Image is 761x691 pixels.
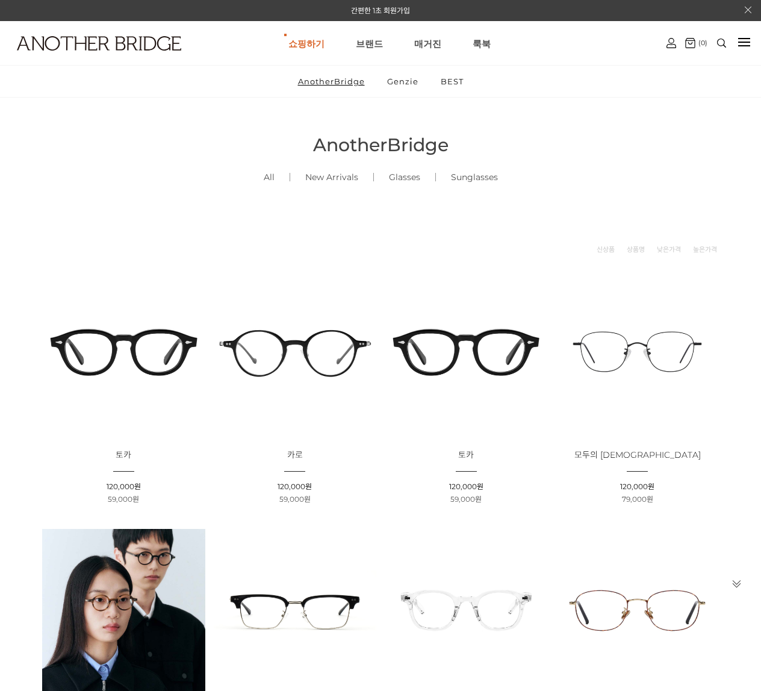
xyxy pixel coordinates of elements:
[17,36,181,51] img: logo
[287,451,303,460] a: 카로
[290,157,373,198] a: New Arrivals
[556,270,718,433] img: 모두의 안경 - 다양한 크기에 맞춘 다용도 디자인 이미지
[627,243,645,255] a: 상품명
[574,449,701,460] span: 모두의 [DEMOGRAPHIC_DATA]
[287,449,303,460] span: 카로
[214,270,376,433] img: 카로 - 감각적인 디자인의 패션 아이템 이미지
[693,243,717,255] a: 높은가격
[449,482,483,491] span: 120,000원
[42,270,205,433] img: 토카 아세테이트 뿔테 안경 이미지
[430,66,474,97] a: BEST
[450,495,482,504] span: 59,000원
[108,495,139,504] span: 59,000원
[107,482,141,491] span: 120,000원
[622,495,653,504] span: 79,000원
[458,451,474,460] a: 토카
[666,38,676,48] img: cart
[385,270,547,433] img: 토카 아세테이트 안경 - 다양한 스타일에 맞는 뿔테 안경 이미지
[116,449,131,460] span: 토카
[473,22,491,65] a: 룩북
[279,495,311,504] span: 59,000원
[436,157,513,198] a: Sunglasses
[685,38,695,48] img: cart
[695,39,707,47] span: (0)
[685,38,707,48] a: (0)
[288,22,325,65] a: 쇼핑하기
[6,36,120,80] a: logo
[288,66,375,97] a: AnotherBridge
[374,157,435,198] a: Glasses
[249,157,290,198] a: All
[574,451,701,460] a: 모두의 [DEMOGRAPHIC_DATA]
[657,243,681,255] a: 낮은가격
[377,66,429,97] a: Genzie
[414,22,441,65] a: 매거진
[620,482,654,491] span: 120,000원
[597,243,615,255] a: 신상품
[351,6,410,15] a: 간편한 1초 회원가입
[278,482,312,491] span: 120,000원
[116,451,131,460] a: 토카
[356,22,383,65] a: 브랜드
[313,134,449,156] span: AnotherBridge
[458,449,474,460] span: 토카
[717,39,726,48] img: search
